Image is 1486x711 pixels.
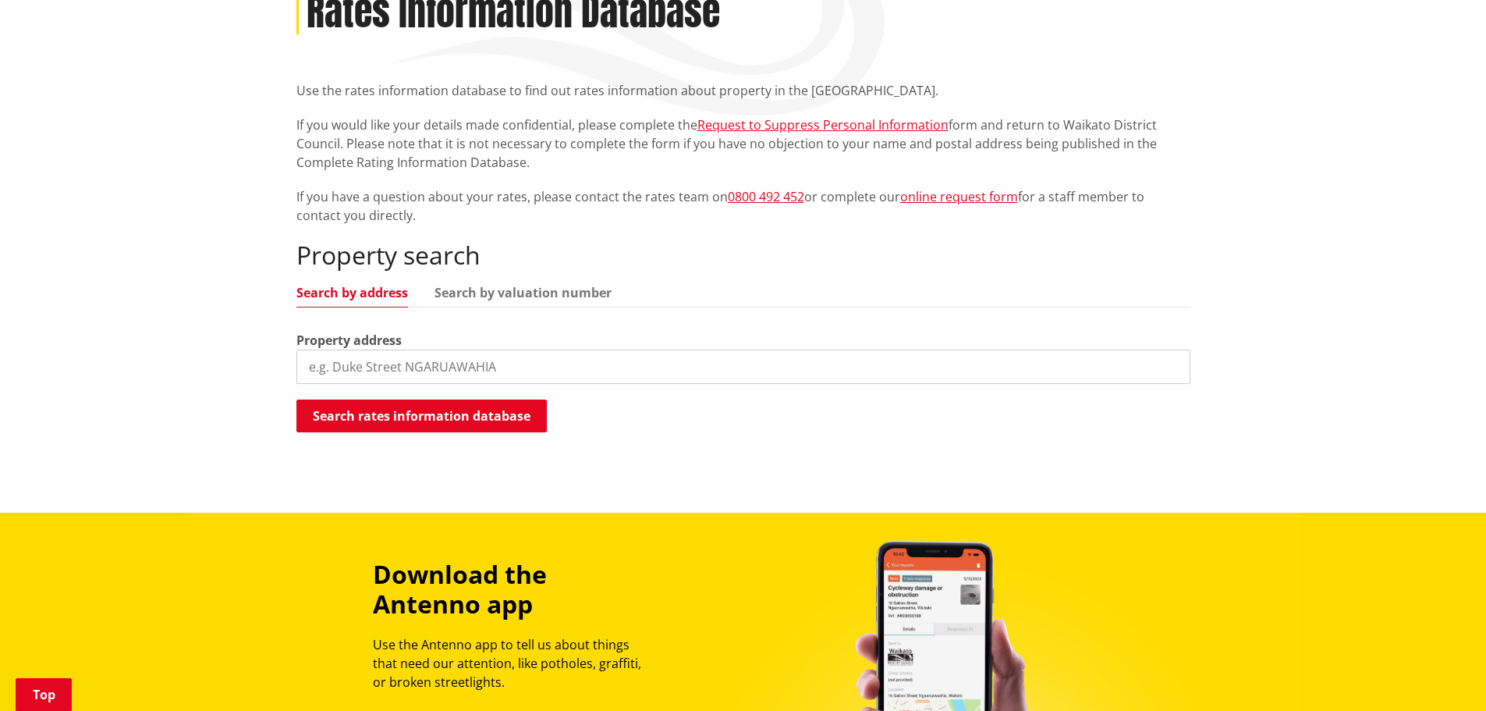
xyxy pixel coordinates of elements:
[296,331,402,350] label: Property address
[373,635,655,691] p: Use the Antenno app to tell us about things that need our attention, like potholes, graffiti, or ...
[296,116,1190,172] p: If you would like your details made confidential, please complete the form and return to Waikato ...
[296,240,1190,270] h2: Property search
[296,187,1190,225] p: If you have a question about your rates, please contact the rates team on or complete our for a s...
[373,560,655,620] h3: Download the Antenno app
[16,678,72,711] a: Top
[900,188,1018,205] a: online request form
[296,350,1190,384] input: e.g. Duke Street NGARUAWAHIA
[296,400,547,432] button: Search rates information database
[296,286,408,299] a: Search by address
[697,116,949,133] a: Request to Suppress Personal Information
[434,286,612,299] a: Search by valuation number
[1414,645,1470,702] iframe: Messenger Launcher
[296,81,1190,100] p: Use the rates information database to find out rates information about property in the [GEOGRAPHI...
[728,188,804,205] a: 0800 492 452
